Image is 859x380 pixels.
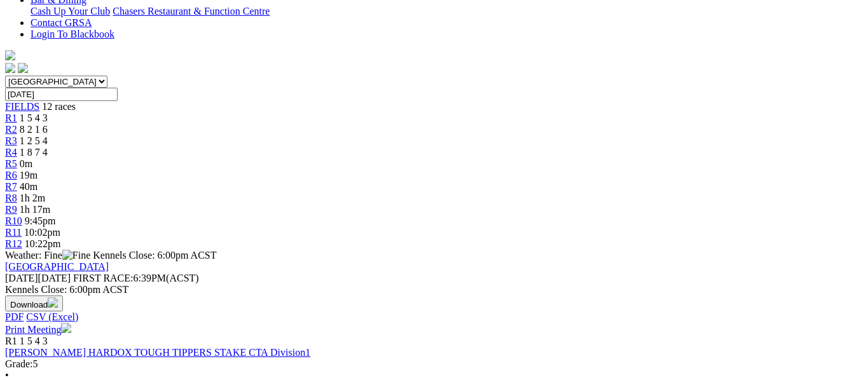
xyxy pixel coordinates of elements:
[5,101,39,112] a: FIELDS
[62,250,90,261] img: Fine
[5,238,22,249] a: R12
[20,204,50,215] span: 1h 17m
[20,112,48,123] span: 1 5 4 3
[73,273,199,283] span: 6:39PM(ACST)
[25,238,61,249] span: 10:22pm
[24,227,60,238] span: 10:02pm
[73,273,133,283] span: FIRST RACE:
[5,215,22,226] a: R10
[31,6,110,17] a: Cash Up Your Club
[31,6,854,17] div: Bar & Dining
[5,261,109,272] a: [GEOGRAPHIC_DATA]
[5,204,17,215] a: R9
[5,124,17,135] a: R2
[31,17,92,28] a: Contact GRSA
[5,63,15,73] img: facebook.svg
[5,358,33,369] span: Grade:
[20,170,38,180] span: 19m
[113,6,270,17] a: Chasers Restaurant & Function Centre
[5,181,17,192] a: R7
[5,295,63,311] button: Download
[5,273,71,283] span: [DATE]
[5,147,17,158] a: R4
[93,250,216,261] span: Kennels Close: 6:00pm ACST
[5,158,17,169] a: R5
[5,284,854,295] div: Kennels Close: 6:00pm ACST
[5,135,17,146] a: R3
[5,250,93,261] span: Weather: Fine
[5,112,17,123] a: R1
[18,63,28,73] img: twitter.svg
[5,227,22,238] a: R11
[5,347,310,358] a: [PERSON_NAME] HARDOX TOUGH TIPPERS STAKE CTA Division1
[5,273,38,283] span: [DATE]
[48,297,58,308] img: download.svg
[5,170,17,180] a: R6
[25,215,56,226] span: 9:45pm
[20,124,48,135] span: 8 2 1 6
[5,50,15,60] img: logo-grsa-white.png
[20,193,45,203] span: 1h 2m
[61,323,71,333] img: printer.svg
[5,358,854,370] div: 5
[5,311,854,323] div: Download
[20,158,32,169] span: 0m
[26,311,78,322] a: CSV (Excel)
[5,311,24,322] a: PDF
[20,181,38,192] span: 40m
[20,336,48,346] span: 1 5 4 3
[5,88,118,101] input: Select date
[31,29,114,39] a: Login To Blackbook
[5,193,17,203] a: R8
[20,135,48,146] span: 1 2 5 4
[20,147,48,158] span: 1 8 7 4
[5,324,71,335] a: Print Meeting
[5,336,17,346] span: R1
[42,101,76,112] span: 12 races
